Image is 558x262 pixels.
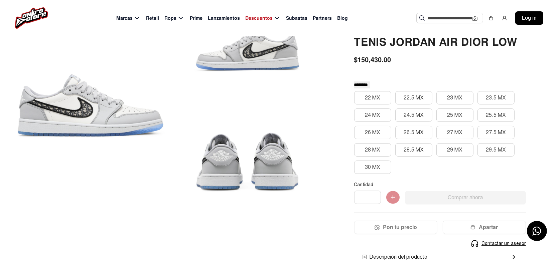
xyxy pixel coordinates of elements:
img: wallet-05.png [470,225,475,230]
button: 28 MX [354,143,391,157]
button: 23.5 MX [477,91,515,104]
span: Descuentos [246,15,273,22]
button: 30 MX [354,161,391,174]
span: Contactar un asesor [481,240,526,247]
button: 26 MX [354,126,391,139]
img: Cámara [472,16,477,21]
span: Descripción del producto [362,253,428,261]
img: Icon.png [375,225,380,230]
mat-icon: chevron_right [510,253,518,261]
button: 27.5 MX [477,126,515,139]
span: Marcas [117,15,133,22]
button: 29.5 MX [477,143,515,157]
span: Blog [337,15,348,22]
button: 29 MX [436,143,473,157]
button: 28.5 MX [395,143,432,157]
span: Subastas [286,15,308,22]
span: Retail [146,15,159,22]
img: Agregar al carrito [386,191,400,204]
img: logo [15,7,48,29]
button: 26.5 MX [395,126,432,139]
button: Apartar [443,221,526,234]
button: 25.5 MX [477,108,515,122]
button: Pon tu precio [354,221,437,234]
span: Ropa [165,15,177,22]
span: Lanzamientos [208,15,240,22]
p: Cantidad [354,182,526,188]
span: $150,430.00 [354,55,391,65]
img: user [502,15,507,21]
button: 27 MX [436,126,473,139]
button: 24 MX [354,108,391,122]
button: 22.5 MX [395,91,432,104]
span: Prime [190,15,203,22]
img: shopping [489,15,494,21]
img: Buscar [419,15,425,21]
span: Log in [522,14,537,22]
button: 25 MX [436,108,473,122]
button: 23 MX [436,91,473,104]
button: 24.5 MX [395,108,432,122]
h2: Tenis Jordan Air Dior Low [354,35,526,50]
button: 22 MX [354,91,391,104]
span: Partners [313,15,332,22]
button: Comprar ahora [405,191,526,204]
img: envio [362,255,367,259]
